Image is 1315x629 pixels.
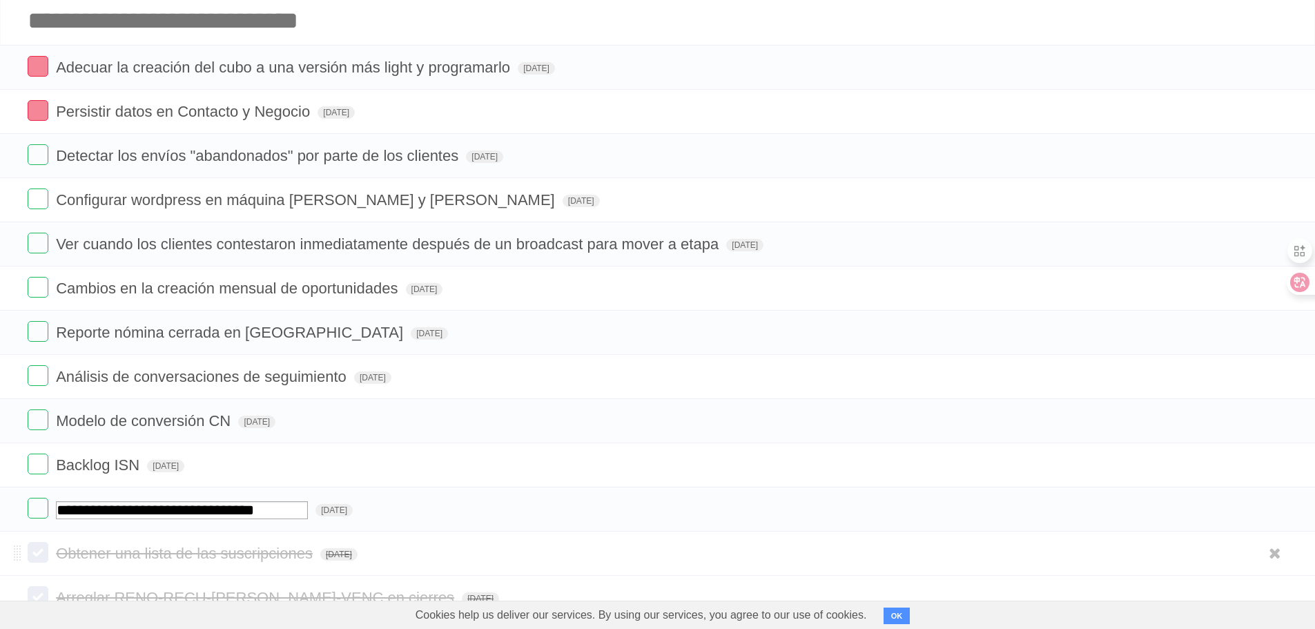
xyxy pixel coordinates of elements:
[726,239,763,251] span: [DATE]
[147,460,184,472] span: [DATE]
[28,454,48,474] label: Done
[354,371,391,384] span: [DATE]
[56,103,313,120] span: Persistir datos en Contacto y Negocio
[28,277,48,298] label: Done
[238,416,275,428] span: [DATE]
[56,412,234,429] span: Modelo de conversión CN
[56,589,458,606] span: Arreglar RENO-RECU-[PERSON_NAME]-VENC en cierres
[28,233,48,253] label: Done
[28,409,48,430] label: Done
[563,195,600,207] span: [DATE]
[518,62,555,75] span: [DATE]
[28,586,48,607] label: Done
[56,147,462,164] span: Detectar los envíos "abandonados" por parte de los clientes
[411,327,448,340] span: [DATE]
[466,151,503,163] span: [DATE]
[56,191,558,209] span: Configurar wordpress en máquina [PERSON_NAME] y [PERSON_NAME]
[28,56,48,77] label: Done
[402,601,881,629] span: Cookies help us deliver our services. By using our services, you agree to our use of cookies.
[884,608,910,624] button: OK
[56,545,316,562] span: Obtener una lista de las suscripciones
[28,321,48,342] label: Done
[56,368,350,385] span: Análisis de conversaciones de seguimiento
[28,188,48,209] label: Done
[318,106,355,119] span: [DATE]
[406,283,443,296] span: [DATE]
[28,365,48,386] label: Done
[56,235,722,253] span: Ver cuando los clientes contestaron inmediatamente después de un broadcast para mover a etapa
[56,456,143,474] span: Backlog ISN
[320,548,358,561] span: [DATE]
[28,542,48,563] label: Done
[28,498,48,519] label: Done
[28,144,48,165] label: Done
[462,592,499,605] span: [DATE]
[56,59,514,76] span: Adecuar la creación del cubo a una versión más light y programarlo
[56,324,407,341] span: Reporte nómina cerrada en [GEOGRAPHIC_DATA]
[28,100,48,121] label: Done
[56,280,401,297] span: Cambios en la creación mensual de oportunidades
[315,504,353,516] span: [DATE]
